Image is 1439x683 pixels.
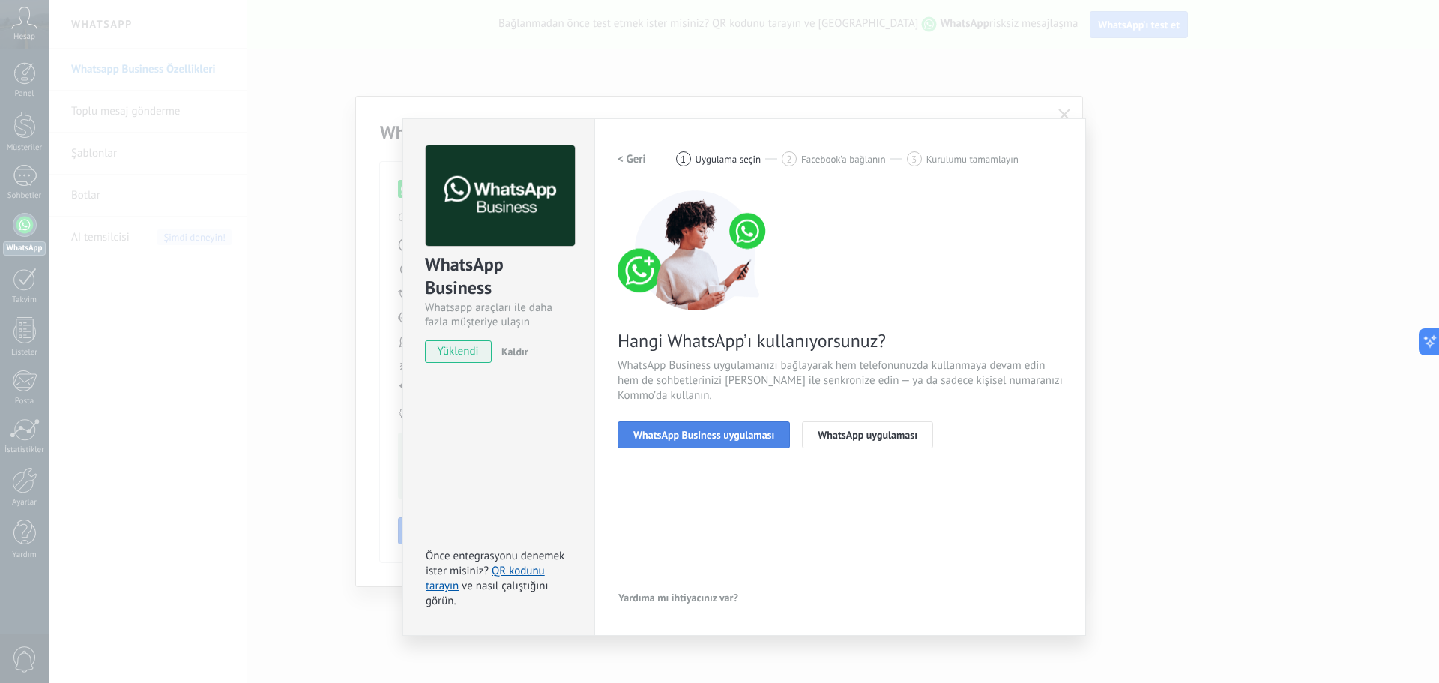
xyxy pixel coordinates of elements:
[426,549,564,578] span: Önce entegrasyonu denemek ister misiniz?
[911,153,917,166] span: 3
[618,421,790,448] button: WhatsApp Business uygulaması
[696,154,761,165] span: Uygulama seçin
[425,253,573,301] div: WhatsApp Business
[425,301,573,329] div: Whatsapp araçları ile daha fazla müşteriye ulaşın
[618,329,1063,352] span: Hangi WhatsApp’ı kullanıyorsunuz?
[501,345,528,358] span: Kaldır
[426,340,491,363] span: yüklendi
[618,586,739,609] button: Yardıma mı ihtiyacınız var?
[801,154,886,165] span: Facebook’a bağlanın
[802,421,933,448] button: WhatsApp uygulaması
[495,340,528,363] button: Kaldır
[426,564,545,593] a: QR kodunu tarayın
[787,153,792,166] span: 2
[681,153,686,166] span: 1
[633,430,774,440] span: WhatsApp Business uygulaması
[426,145,575,247] img: logo_main.png
[426,579,548,608] span: ve nasıl çalıştığını görün.
[618,358,1063,403] span: WhatsApp Business uygulamanızı bağlayarak hem telefonunuzda kullanmaya devam edin hem de sohbetle...
[618,592,738,603] span: Yardıma mı ihtiyacınız var?
[618,190,775,310] img: connect number
[818,430,917,440] span: WhatsApp uygulaması
[618,152,646,166] h2: < Geri
[618,145,646,172] button: < Geri
[926,154,1019,165] span: Kurulumu tamamlayın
